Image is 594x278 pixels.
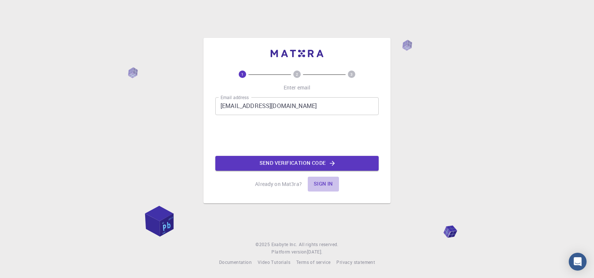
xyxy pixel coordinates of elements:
a: [DATE]. [307,248,323,256]
a: Documentation [219,259,252,266]
p: Already on Mat3ra? [255,180,302,188]
text: 3 [350,72,353,77]
a: Exabyte Inc. [271,241,297,248]
div: Open Intercom Messenger [569,253,587,271]
span: Exabyte Inc. [271,241,297,247]
a: Privacy statement [336,259,375,266]
p: Enter email [284,84,311,91]
a: Terms of service [296,259,330,266]
span: Documentation [219,259,252,265]
span: Terms of service [296,259,330,265]
iframe: reCAPTCHA [241,121,353,150]
span: [DATE] . [307,249,323,255]
a: Video Tutorials [258,259,290,266]
span: Privacy statement [336,259,375,265]
text: 1 [241,72,244,77]
button: Send verification code [215,156,379,171]
span: © 2025 [255,241,271,248]
span: Platform version [271,248,307,256]
text: 2 [296,72,298,77]
label: Email address [221,94,249,101]
span: All rights reserved. [299,241,339,248]
button: Sign in [308,177,339,192]
span: Video Tutorials [258,259,290,265]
